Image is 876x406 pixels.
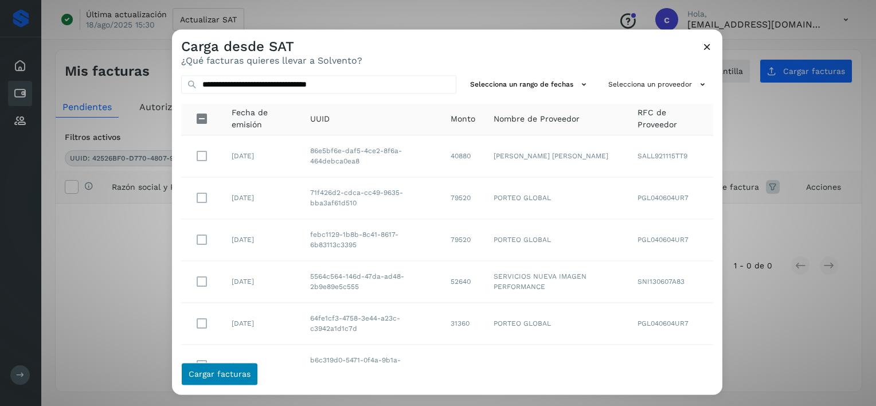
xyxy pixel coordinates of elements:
[222,135,301,177] td: [DATE]
[301,303,441,345] td: 64fe1cf3-4758-3e44-a23c-c3942a1d1c7d
[484,303,628,345] td: PORTEO GLOBAL
[181,55,362,66] p: ¿Qué facturas quieres llevar a Solvento?
[466,75,595,94] button: Selecciona un rango de fechas
[638,107,704,131] span: RFC de Proveedor
[628,303,713,345] td: PGL040604UR7
[189,370,251,378] span: Cargar facturas
[441,303,484,345] td: 31360
[222,345,301,387] td: [DATE]
[301,177,441,219] td: 71f426d2-cdca-cc49-9635-bba3af61d510
[222,219,301,261] td: [DATE]
[494,113,580,125] span: Nombre de Proveedor
[441,135,484,177] td: 40880
[484,261,628,303] td: SERVICIOS NUEVA IMAGEN PERFORMANCE
[441,261,484,303] td: 52640
[484,177,628,219] td: PORTEO GLOBAL
[181,363,258,386] button: Cargar facturas
[310,113,330,125] span: UUID
[222,177,301,219] td: [DATE]
[301,135,441,177] td: 86e5bf6e-daf5-4ce2-8f6a-464debca0ea8
[628,261,713,303] td: SNI130607A83
[181,38,362,55] h3: Carga desde SAT
[628,135,713,177] td: SALL921115TT9
[232,107,292,131] span: Fecha de emisión
[628,177,713,219] td: PGL040604UR7
[441,345,484,387] td: 79520
[441,177,484,219] td: 79520
[628,219,713,261] td: PGL040604UR7
[628,345,713,387] td: PGL040604UR7
[222,261,301,303] td: [DATE]
[301,219,441,261] td: febc1129-1b8b-8c41-8617-6b83113c3395
[604,75,713,94] button: Selecciona un proveedor
[484,345,628,387] td: PORTEO GLOBAL
[441,219,484,261] td: 79520
[301,345,441,387] td: b6c319d0-5471-0f4a-9b1a-c4976e018d28
[451,113,475,125] span: Monto
[484,219,628,261] td: PORTEO GLOBAL
[301,261,441,303] td: 5564c564-146d-47da-ad48-2b9e89e5c555
[484,135,628,177] td: [PERSON_NAME] [PERSON_NAME]
[222,303,301,345] td: [DATE]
